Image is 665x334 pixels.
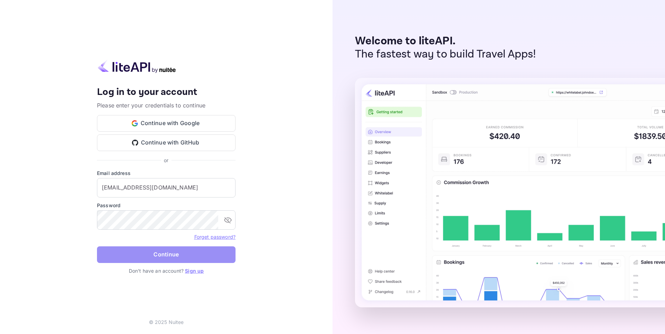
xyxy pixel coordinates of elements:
[97,202,236,209] label: Password
[355,48,536,61] p: The fastest way to build Travel Apps!
[185,268,204,274] a: Sign up
[97,134,236,151] button: Continue with GitHub
[355,35,536,48] p: Welcome to liteAPI.
[97,60,177,73] img: liteapi
[194,234,236,240] a: Forget password?
[97,101,236,109] p: Please enter your credentials to continue
[149,318,184,326] p: © 2025 Nuitee
[97,267,236,274] p: Don't have an account?
[97,246,236,263] button: Continue
[97,115,236,132] button: Continue with Google
[194,233,236,240] a: Forget password?
[221,213,235,227] button: toggle password visibility
[97,86,236,98] h4: Log in to your account
[97,178,236,197] input: Enter your email address
[97,169,236,177] label: Email address
[164,157,168,164] p: or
